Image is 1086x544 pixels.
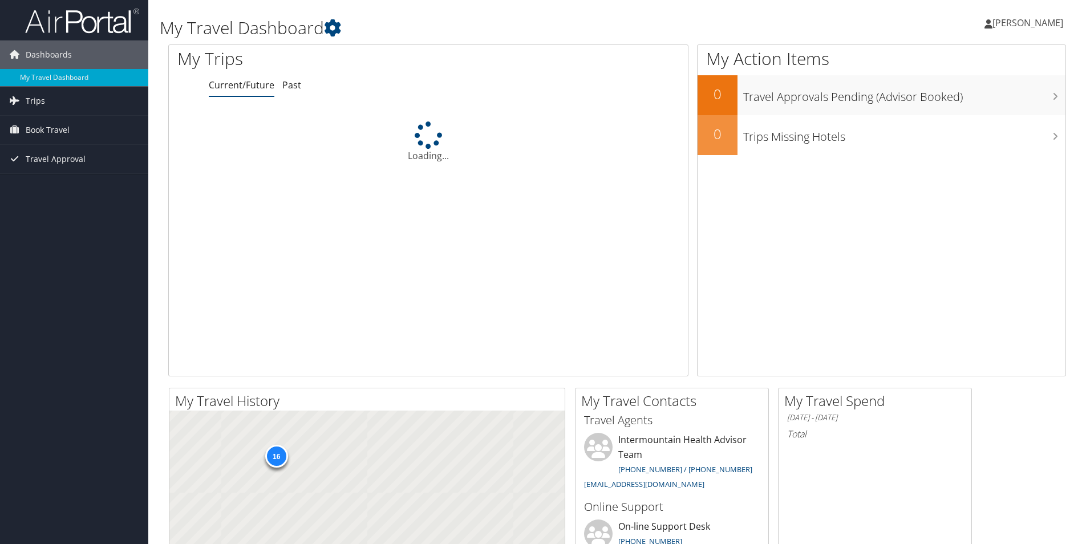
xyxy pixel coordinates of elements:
h2: My Travel History [175,391,565,411]
h2: My Travel Contacts [581,391,768,411]
h2: 0 [698,84,737,104]
h3: Online Support [584,499,760,515]
span: Travel Approval [26,145,86,173]
span: Trips [26,87,45,115]
h2: 0 [698,124,737,144]
a: Past [282,79,301,91]
h1: My Trips [177,47,463,71]
h1: My Action Items [698,47,1065,71]
h6: Total [787,428,963,440]
span: [PERSON_NAME] [992,17,1063,29]
h6: [DATE] - [DATE] [787,412,963,423]
h3: Travel Approvals Pending (Advisor Booked) [743,83,1065,105]
a: [PHONE_NUMBER] / [PHONE_NUMBER] [618,464,752,474]
li: Intermountain Health Advisor Team [578,433,765,494]
div: Loading... [169,121,688,163]
a: Current/Future [209,79,274,91]
h2: My Travel Spend [784,391,971,411]
span: Dashboards [26,40,72,69]
a: 0Travel Approvals Pending (Advisor Booked) [698,75,1065,115]
img: airportal-logo.png [25,7,139,34]
h3: Travel Agents [584,412,760,428]
h3: Trips Missing Hotels [743,123,1065,145]
span: Book Travel [26,116,70,144]
div: 16 [265,445,287,468]
a: 0Trips Missing Hotels [698,115,1065,155]
h1: My Travel Dashboard [160,16,769,40]
a: [EMAIL_ADDRESS][DOMAIN_NAME] [584,479,704,489]
a: [PERSON_NAME] [984,6,1075,40]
